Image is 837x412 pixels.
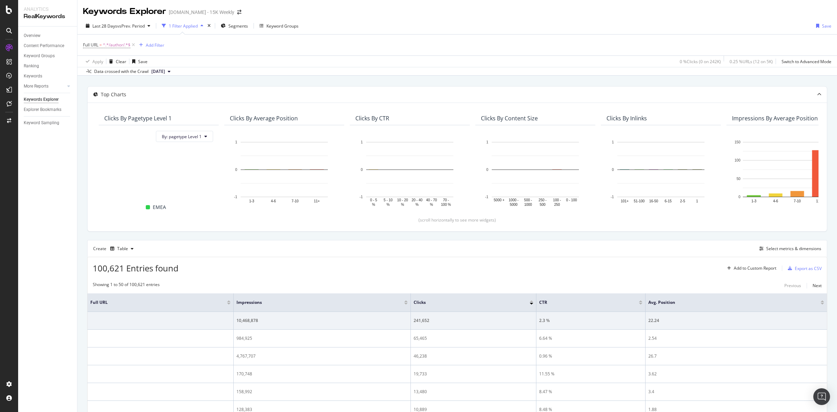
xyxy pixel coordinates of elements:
text: 500 [540,203,545,207]
text: 5000 [510,203,518,207]
span: By: pagetype Level 1 [162,134,202,140]
div: Content Performance [24,42,64,50]
div: 4,767,707 [236,353,408,359]
button: Segments [218,20,251,31]
div: Keywords [24,73,42,80]
text: 1 [696,199,698,203]
div: 6.64 % [539,335,642,342]
a: Keywords Explorer [24,96,72,103]
div: Open Intercom Messenger [813,388,830,405]
text: 1-3 [249,199,254,203]
text: 0 [235,168,237,172]
text: 1-3 [751,199,756,203]
text: 11+ [816,199,822,203]
text: 50 [737,177,741,181]
text: -1 [485,195,488,199]
text: 100 - [553,198,561,202]
span: Full URL [83,42,98,48]
div: Save [138,59,148,65]
text: 0 - 100 [566,198,577,202]
a: Keywords [24,73,72,80]
div: 984,925 [236,335,408,342]
div: (scroll horizontally to see more widgets) [96,217,819,223]
svg: A chart. [355,138,464,208]
text: % [430,203,433,207]
div: A chart. [230,138,339,208]
button: Add to Custom Report [724,263,776,274]
div: Data crossed with the Crawl [94,68,149,75]
span: vs Prev. Period [117,23,145,29]
text: 10 - 20 [397,198,408,202]
text: 11+ [314,199,320,203]
div: 13,480 [414,389,533,395]
button: By: pagetype Level 1 [156,131,213,142]
text: 250 [554,203,560,207]
div: Switch to Advanced Mode [782,59,831,65]
text: -1 [611,195,614,199]
div: Impressions By Average Position [732,115,818,122]
svg: A chart. [606,138,715,208]
button: Apply [83,56,103,67]
text: 0 - 5 [370,198,377,202]
text: 4-6 [773,199,778,203]
div: Next [813,283,822,289]
text: 101+ [621,199,629,203]
text: % [415,203,418,207]
text: 150 [734,140,740,144]
div: Ranking [24,62,39,70]
span: EMEA [153,203,166,211]
span: Impressions [236,299,394,306]
div: Add to Custom Report [734,266,776,270]
div: Top Charts [101,91,126,98]
div: Clicks By CTR [355,115,389,122]
text: 6-15 [665,199,672,203]
div: 3.4 [648,389,824,395]
text: 100 [734,159,740,163]
button: Next [813,282,822,290]
div: Export as CSV [795,265,822,271]
div: Keywords Explorer [83,6,166,17]
div: 65,465 [414,335,533,342]
text: % [401,203,404,207]
div: 0 % Clicks ( 0 on 242K ) [680,59,721,65]
a: Content Performance [24,42,72,50]
text: 1000 [524,203,532,207]
text: 1 [612,140,614,144]
text: 500 - [524,198,532,202]
div: Apply [92,59,103,65]
text: 2-5 [680,199,685,203]
div: 22.24 [648,317,824,324]
text: 1 [361,140,363,144]
span: Clicks [414,299,519,306]
div: More Reports [24,83,48,90]
div: Keywords Explorer [24,96,59,103]
svg: A chart. [481,138,590,208]
a: Explorer Bookmarks [24,106,72,113]
div: 26.7 [648,353,824,359]
button: Export as CSV [785,263,822,274]
span: 100,621 Entries found [93,262,179,274]
div: [DOMAIN_NAME] - 15K Weekly [169,9,234,16]
div: Table [117,247,128,251]
span: = [99,42,102,48]
div: RealKeywords [24,13,71,21]
div: 0.25 % URLs ( 12 on 5K ) [730,59,773,65]
a: Keyword Groups [24,52,72,60]
text: 250 - [538,198,546,202]
div: Keyword Groups [266,23,299,29]
button: Previous [784,282,801,290]
text: 5000 + [494,198,505,202]
button: [DATE] [149,67,173,76]
button: Add Filter [136,41,164,49]
text: 7-10 [292,199,299,203]
text: -1 [234,195,237,199]
text: 100 % [441,203,451,207]
button: Clear [106,56,126,67]
div: 11.55 % [539,371,642,377]
div: 46,238 [414,353,533,359]
div: Clicks By Inlinks [606,115,647,122]
span: Segments [228,23,248,29]
div: 8.47 % [539,389,642,395]
div: A chart. [104,155,213,199]
div: Clicks By pagetype Level 1 [104,115,172,122]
